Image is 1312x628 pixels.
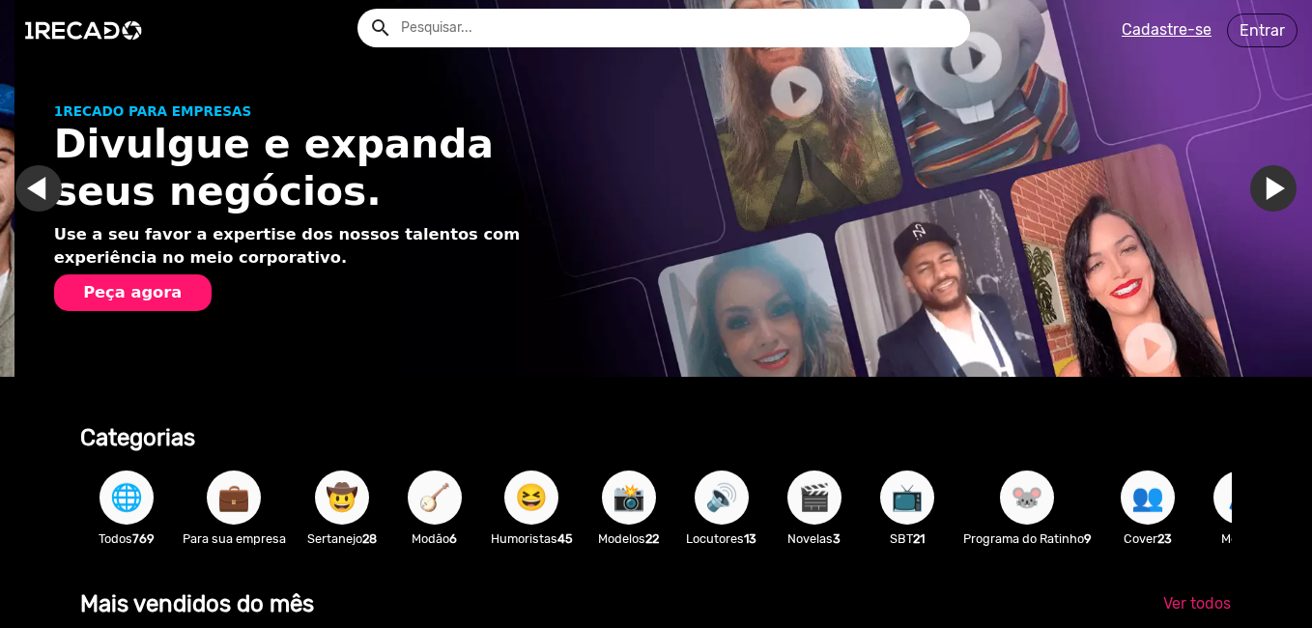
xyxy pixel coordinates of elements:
p: Locutores [685,529,758,548]
button: 🪕 [408,471,462,525]
span: 🤠 [326,471,358,525]
p: Todos [90,529,163,548]
span: 💼 [217,471,250,525]
b: 23 [1157,531,1172,546]
p: Modão [398,529,471,548]
button: 👥 [1121,471,1175,525]
mat-icon: Example home icon [369,16,392,40]
b: 21 [913,531,925,546]
b: 3 [833,531,841,546]
b: 13 [744,531,756,546]
p: 1RECADO PARA EMPRESAS [54,101,579,121]
b: 28 [362,531,377,546]
b: Mais vendidos do mês [80,590,314,617]
b: 6 [449,531,457,546]
b: 9 [1084,531,1092,546]
b: 22 [645,531,659,546]
input: Pesquisar... [386,9,970,47]
span: 👗 [1224,471,1257,525]
span: 📸 [613,471,645,525]
p: Humoristas [491,529,573,548]
p: Sertanejo [305,529,379,548]
span: 🐭 [1011,471,1043,525]
p: SBT [870,529,944,548]
button: 👗 [1213,471,1268,525]
span: Ver todos [1163,594,1231,613]
a: Entrar [1227,14,1298,47]
b: 769 [132,531,155,546]
h1: Divulgue e expanda seus negócios. [54,121,579,215]
u: Cadastre-se [1122,20,1212,39]
button: 📸 [602,471,656,525]
p: Novelas [778,529,851,548]
button: Example home icon [362,10,396,43]
a: Ir para o slide anterior [30,165,76,212]
b: 45 [557,531,573,546]
button: 😆 [504,471,558,525]
button: Peça agora [54,274,212,311]
span: 🎬 [798,471,831,525]
button: 🌐 [100,471,154,525]
button: 🤠 [315,471,369,525]
p: Para sua empresa [183,529,286,548]
p: Use a seu favor a expertise dos nossos talentos com experiência no meio corporativo. [54,223,579,271]
button: 📺 [880,471,934,525]
p: Modelos [592,529,666,548]
button: 🐭 [1000,471,1054,525]
a: Ir para o próximo slide [1265,165,1311,212]
p: Cover [1111,529,1184,548]
span: 🌐 [110,471,143,525]
span: 😆 [515,471,548,525]
span: 👥 [1131,471,1164,525]
b: Categorias [80,424,195,451]
p: Programa do Ratinho [963,529,1092,548]
button: 💼 [207,471,261,525]
p: Moda [1204,529,1277,548]
span: 🔊 [705,471,738,525]
button: 🔊 [695,471,749,525]
span: 🪕 [418,471,451,525]
span: 📺 [891,471,924,525]
button: 🎬 [787,471,841,525]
